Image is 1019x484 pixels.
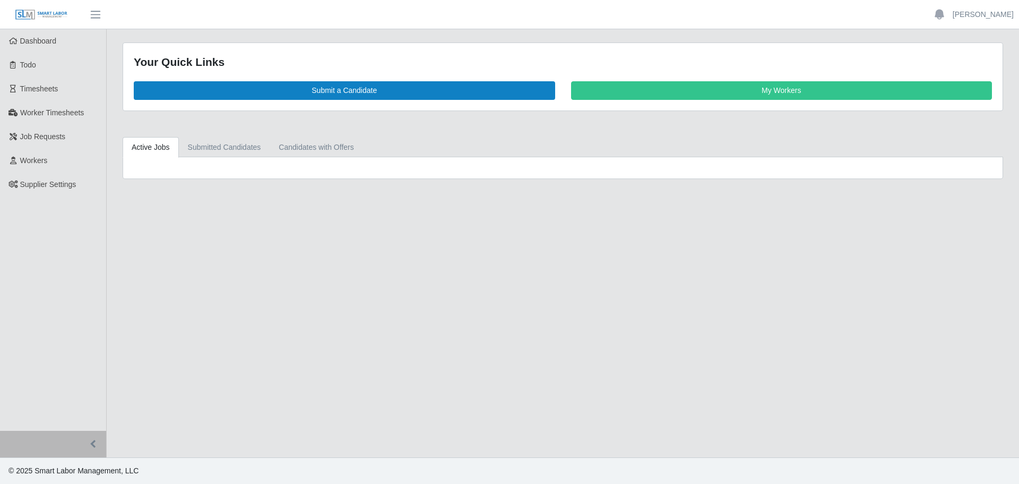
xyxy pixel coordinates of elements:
a: [PERSON_NAME] [953,9,1014,20]
a: Submit a Candidate [134,81,555,100]
a: Candidates with Offers [270,137,362,158]
a: Active Jobs [123,137,179,158]
a: My Workers [571,81,992,100]
div: Your Quick Links [134,54,992,71]
span: Dashboard [20,37,57,45]
span: Timesheets [20,84,58,93]
a: Submitted Candidates [179,137,270,158]
span: Supplier Settings [20,180,76,189]
img: SLM Logo [15,9,68,21]
span: Todo [20,61,36,69]
span: Job Requests [20,132,66,141]
span: Workers [20,156,48,165]
span: Worker Timesheets [20,108,84,117]
span: © 2025 Smart Labor Management, LLC [8,466,139,475]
